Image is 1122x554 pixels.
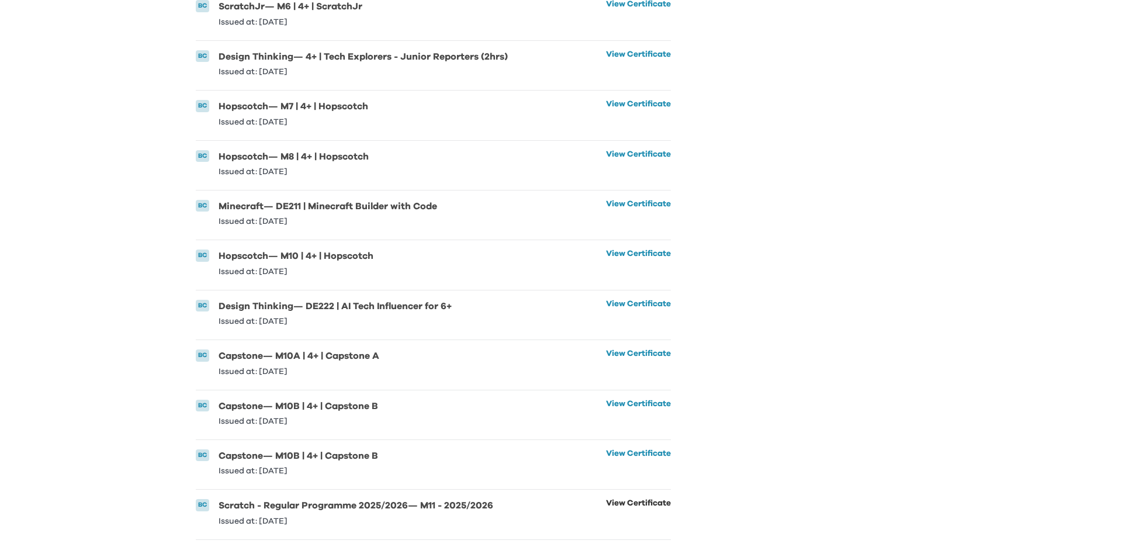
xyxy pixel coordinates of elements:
p: Issued at: [DATE] [219,217,437,226]
h6: Minecraft — DE211 | Minecraft Builder with Code [219,200,437,213]
p: BC [198,500,207,510]
h6: Scratch - Regular Programme 2025/2026 — M11 - 2025/2026 [219,499,493,512]
a: View Certificate [606,300,671,326]
a: View Certificate [606,200,671,226]
p: Issued at: [DATE] [219,467,378,475]
a: View Certificate [606,250,671,275]
p: Issued at: [DATE] [219,18,362,26]
p: Issued at: [DATE] [219,417,378,425]
a: View Certificate [606,449,671,475]
a: View Certificate [606,349,671,375]
h6: Hopscotch — M8 | 4+ | Hopscotch [219,150,369,163]
p: Issued at: [DATE] [219,68,508,76]
h6: Hopscotch — M10 | 4+ | Hopscotch [219,250,373,262]
p: Issued at: [DATE] [219,368,379,376]
p: Issued at: [DATE] [219,317,452,326]
a: View Certificate [606,50,671,76]
h6: Capstone — M10A | 4+ | Capstone A [219,349,379,362]
p: Issued at: [DATE] [219,268,373,276]
p: BC [198,401,207,411]
p: BC [198,51,207,61]
p: BC [198,351,207,361]
h6: Capstone — M10B | 4+ | Capstone B [219,400,378,413]
a: View Certificate [606,400,671,425]
p: BC [198,301,207,311]
p: BC [198,451,207,460]
h6: Design Thinking — DE222 | AI Tech Influencer for 6+ [219,300,452,313]
p: BC [198,101,207,111]
p: BC [198,251,207,261]
p: Issued at: [DATE] [219,168,369,176]
p: Issued at: [DATE] [219,118,368,126]
a: View Certificate [606,150,671,176]
a: View Certificate [606,499,671,525]
p: BC [198,1,207,11]
h6: Design Thinking — 4+ | Tech Explorers - Junior Reporters (2hrs) [219,50,508,63]
p: BC [198,201,207,211]
h6: Hopscotch — M7 | 4+ | Hopscotch [219,100,368,113]
a: View Certificate [606,100,671,126]
p: BC [198,151,207,161]
p: Issued at: [DATE] [219,517,493,525]
h6: Capstone — M10B | 4+ | Capstone B [219,449,378,462]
